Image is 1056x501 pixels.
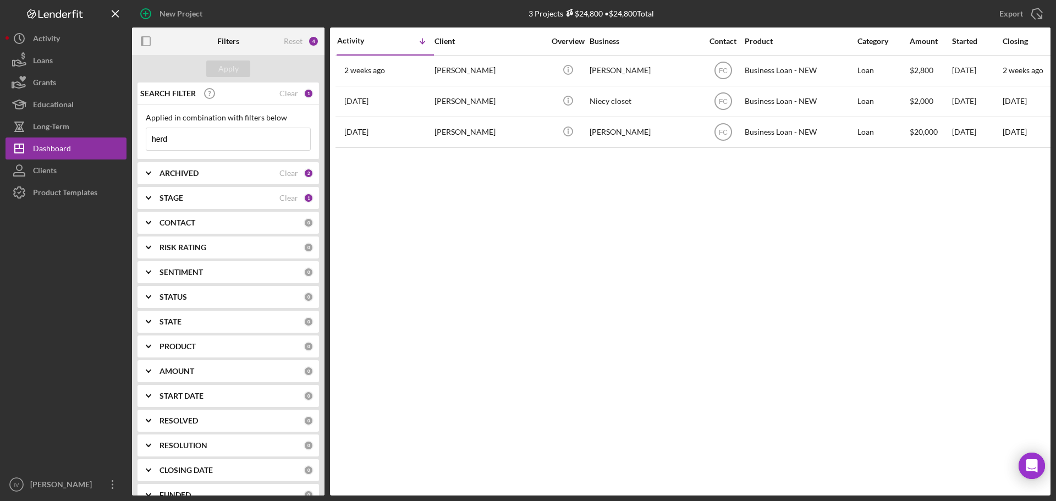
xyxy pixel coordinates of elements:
[702,37,744,46] div: Contact
[857,87,909,116] div: Loan
[344,66,385,75] time: 2025-09-09 14:54
[304,490,313,500] div: 0
[590,118,700,147] div: [PERSON_NAME]
[304,391,313,401] div: 0
[719,67,728,75] text: FC
[590,37,700,46] div: Business
[435,37,544,46] div: Client
[435,56,544,85] div: [PERSON_NAME]
[337,36,386,45] div: Activity
[159,367,194,376] b: AMOUNT
[304,342,313,351] div: 0
[304,218,313,228] div: 0
[159,466,213,475] b: CLOSING DATE
[33,159,57,184] div: Clients
[304,366,313,376] div: 0
[140,89,196,98] b: SEARCH FILTER
[857,56,909,85] div: Loan
[344,97,369,106] time: 2025-05-12 20:05
[344,128,369,136] time: 2025-05-07 15:56
[28,474,99,498] div: [PERSON_NAME]
[910,56,951,85] div: $2,800
[33,181,97,206] div: Product Templates
[159,441,207,450] b: RESOLUTION
[132,3,213,25] button: New Project
[5,137,127,159] button: Dashboard
[279,194,298,202] div: Clear
[988,3,1050,25] button: Export
[304,416,313,426] div: 0
[5,159,127,181] button: Clients
[590,56,700,85] div: [PERSON_NAME]
[159,416,198,425] b: RESOLVED
[745,37,855,46] div: Product
[5,181,127,203] button: Product Templates
[590,87,700,116] div: Niecy closet
[563,9,603,18] div: $24,800
[146,113,311,122] div: Applied in combination with filters below
[304,193,313,203] div: 1
[279,169,298,178] div: Clear
[206,60,250,77] button: Apply
[33,27,60,52] div: Activity
[33,49,53,74] div: Loans
[5,474,127,496] button: IV[PERSON_NAME]
[159,342,196,351] b: PRODUCT
[5,115,127,137] button: Long-Term
[999,3,1023,25] div: Export
[159,293,187,301] b: STATUS
[159,317,182,326] b: STATE
[159,3,202,25] div: New Project
[910,37,951,46] div: Amount
[159,169,199,178] b: ARCHIVED
[33,115,69,140] div: Long-Term
[33,137,71,162] div: Dashboard
[304,441,313,450] div: 0
[159,268,203,277] b: SENTIMENT
[304,243,313,252] div: 0
[217,37,239,46] b: Filters
[5,49,127,71] a: Loans
[5,93,127,115] button: Educational
[304,292,313,302] div: 0
[1003,96,1027,106] time: [DATE]
[159,243,206,252] b: RISK RATING
[159,218,195,227] b: CONTACT
[529,9,654,18] div: 3 Projects • $24,800 Total
[304,317,313,327] div: 0
[952,118,1002,147] div: [DATE]
[5,27,127,49] button: Activity
[435,118,544,147] div: [PERSON_NAME]
[910,96,933,106] span: $2,000
[304,267,313,277] div: 0
[33,71,56,96] div: Grants
[719,129,728,136] text: FC
[745,87,855,116] div: Business Loan - NEW
[1019,453,1045,479] div: Open Intercom Messenger
[745,56,855,85] div: Business Loan - NEW
[857,118,909,147] div: Loan
[1003,127,1027,136] time: [DATE]
[857,37,909,46] div: Category
[33,93,74,118] div: Educational
[435,87,544,116] div: [PERSON_NAME]
[304,89,313,98] div: 1
[159,392,204,400] b: START DATE
[745,118,855,147] div: Business Loan - NEW
[159,194,183,202] b: STAGE
[952,87,1002,116] div: [DATE]
[304,168,313,178] div: 2
[279,89,298,98] div: Clear
[952,37,1002,46] div: Started
[14,482,19,488] text: IV
[1003,65,1043,75] time: 2 weeks ago
[5,71,127,93] button: Grants
[304,465,313,475] div: 0
[910,127,938,136] span: $20,000
[547,37,588,46] div: Overview
[284,37,302,46] div: Reset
